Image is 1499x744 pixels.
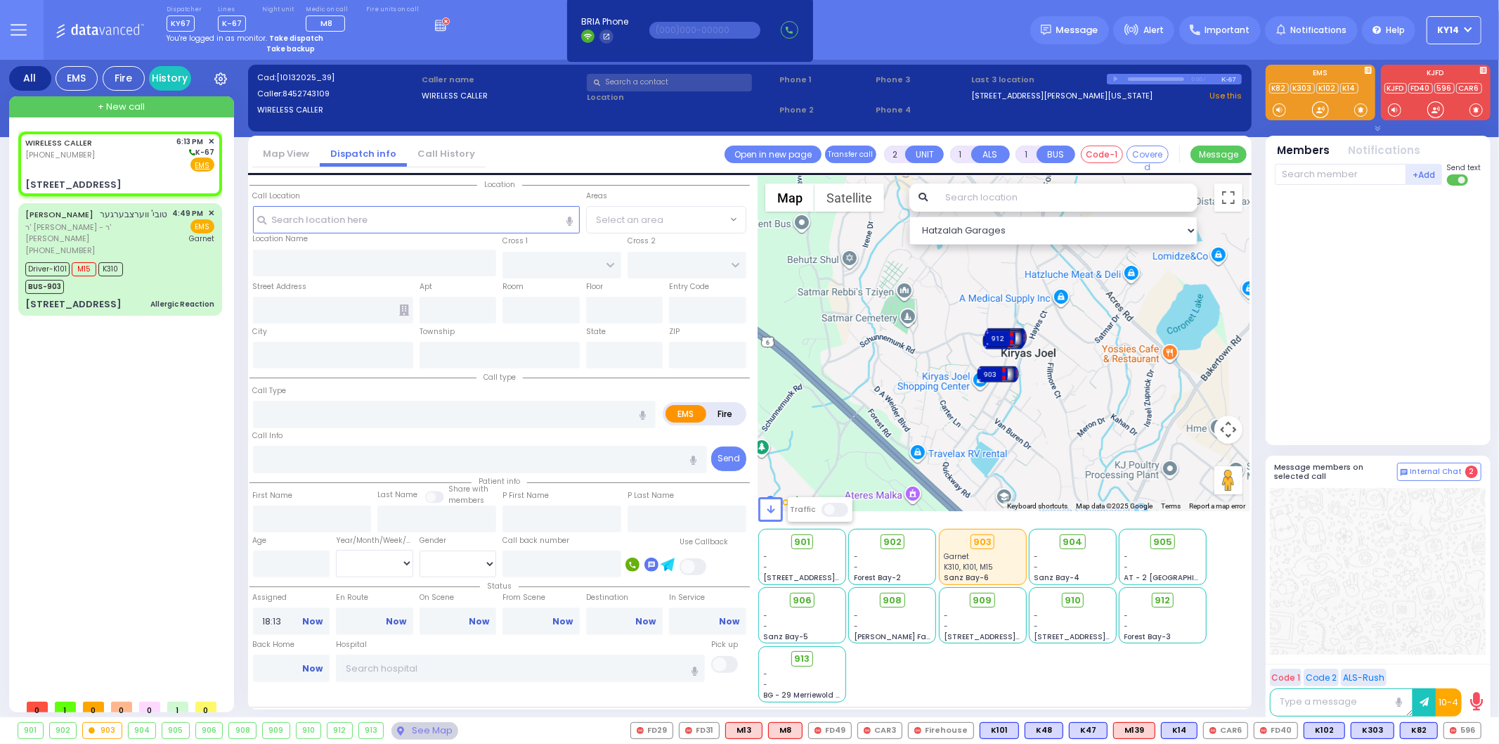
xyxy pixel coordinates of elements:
input: Search member [1275,164,1406,185]
div: BLS [1025,722,1063,739]
div: Year/Month/Week/Day [336,535,413,546]
div: BLS [1400,722,1438,739]
img: red-radio-icon.svg [637,727,644,734]
div: Allergic Reaction [150,299,214,309]
span: M8 [320,18,332,29]
label: Call back number [502,535,569,546]
div: 905 [162,723,189,738]
span: Important [1205,24,1250,37]
button: ALS-Rush [1341,669,1387,686]
span: - [944,610,948,621]
span: ✕ [208,207,214,219]
label: Location [587,91,774,103]
button: Transfer call [825,146,876,163]
a: K14 [1340,83,1358,94]
button: Code 1 [1270,669,1302,686]
span: Forest Bay-2 [854,572,901,583]
span: Garnet [944,551,969,562]
label: Location Name [253,233,309,245]
div: K14 [1161,722,1198,739]
span: Other building occupants [399,304,409,316]
label: Street Address [253,281,307,293]
a: Now [552,615,573,628]
a: [STREET_ADDRESS][PERSON_NAME][US_STATE] [972,90,1153,102]
label: Medic on call [306,6,350,14]
label: WIRELESS CALLER [422,90,582,102]
span: ✕ [208,136,214,148]
span: [PERSON_NAME] Farm [854,631,937,642]
button: Map camera controls [1214,416,1242,444]
span: [PHONE_NUMBER] [25,245,95,256]
span: You're logged in as monitor. [167,33,267,44]
label: Areas [586,191,607,202]
a: Dispatch info [320,147,407,160]
div: M8 [768,722,803,739]
label: Cross 1 [502,236,528,247]
label: Destination [586,592,663,603]
span: 6:13 PM [177,136,204,147]
div: 909 [263,723,290,738]
span: - [1124,621,1129,631]
label: Entry Code [669,281,709,293]
span: Phone 1 [779,74,871,86]
span: Garnet [189,233,214,244]
span: BG - 29 Merriewold S. [764,690,843,700]
a: Call History [407,147,486,160]
img: red-radio-icon.svg [1209,727,1216,734]
span: Notifications [1290,24,1346,37]
div: 902 [985,326,1027,347]
button: UNIT [905,146,944,163]
span: members [448,495,484,506]
span: 2 [1465,466,1478,478]
span: EMS [190,219,214,233]
input: Search location here [253,206,580,233]
span: 912 [1155,594,1171,608]
label: P First Name [502,490,549,501]
u: EMS [195,160,210,171]
a: Now [386,615,406,628]
label: Call Location [253,191,301,202]
label: Dispatcher [167,6,202,14]
div: 904 [129,723,156,738]
label: KJFD [1381,70,1491,79]
span: Message [1056,23,1098,37]
label: Room [502,281,524,293]
img: red-radio-icon.svg [1450,727,1457,734]
span: 904 [1063,535,1082,549]
span: - [1034,551,1038,562]
button: ALS [971,146,1010,163]
div: 903 [977,364,1019,385]
span: Driver-K101 [25,262,70,276]
span: 0 [83,702,104,712]
span: KY14 [1438,24,1460,37]
button: Code 2 [1304,669,1339,686]
label: Traffic [791,504,816,515]
div: BLS [1069,722,1108,739]
span: Call type [476,372,523,383]
div: FD31 [679,722,720,739]
span: טובי' ווערצבערגער [100,208,168,220]
span: - [764,621,768,631]
a: FD40 [1408,83,1433,94]
div: K101 [980,722,1019,739]
button: Drag Pegman onto the map to open Street View [1214,466,1242,494]
img: Logo [56,21,149,39]
span: - [764,562,768,572]
span: 906 [793,594,812,608]
div: 901 [18,723,43,738]
span: Phone 2 [779,104,871,116]
gmp-advanced-marker: 902 [995,326,1016,347]
span: M15 [72,262,96,276]
div: K102 [1304,722,1345,739]
span: Send text [1447,162,1481,173]
span: 908 [883,594,902,608]
input: Search hospital [336,655,705,681]
span: [10132025_39] [276,72,335,83]
label: P Last Name [628,490,674,501]
div: ALS KJ [768,722,803,739]
label: Call Info [253,430,283,442]
a: Use this [1209,90,1242,102]
div: FD29 [630,722,673,739]
div: CAR3 [857,722,902,739]
strong: Take dispatch [269,33,323,44]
